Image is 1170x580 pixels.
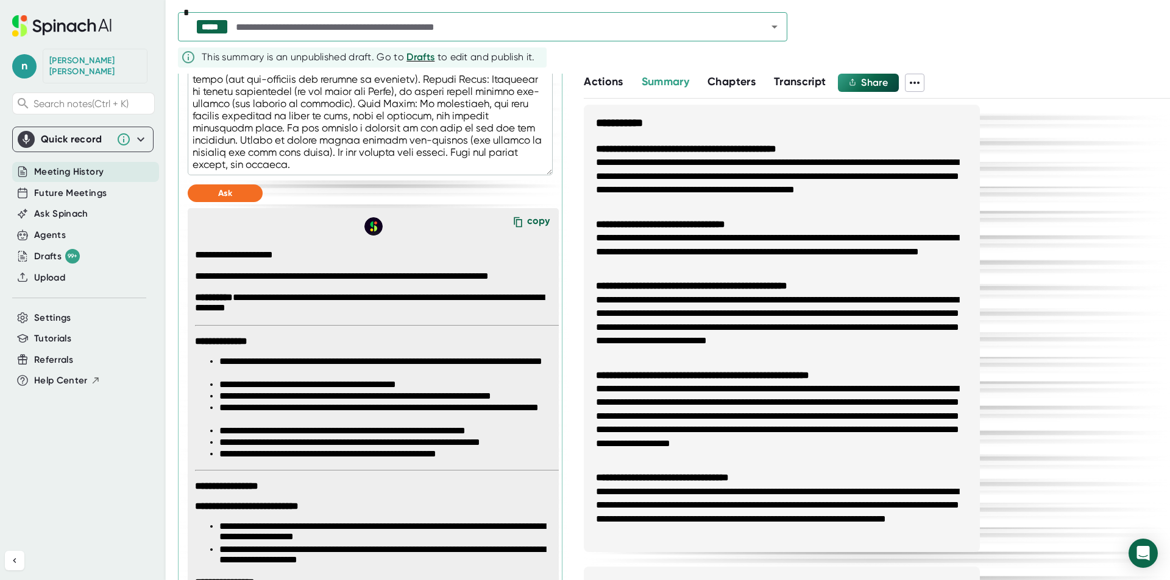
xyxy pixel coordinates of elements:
[5,551,24,570] button: Collapse sidebar
[49,55,141,77] div: Nicole Kelly
[218,188,232,198] span: Ask
[41,133,110,145] div: Quick record
[18,127,148,152] div: Quick record
[34,98,151,110] span: Search notes (Ctrl + K)
[65,249,80,264] div: 99+
[406,51,434,63] span: Drafts
[34,165,104,179] button: Meeting History
[34,207,88,221] button: Ask Spinach
[202,50,535,65] div: This summary is an unpublished draft. Go to to edit and publish it.
[34,271,65,285] button: Upload
[766,18,783,35] button: Open
[838,74,899,92] button: Share
[774,74,826,90] button: Transcript
[527,215,550,231] div: copy
[774,75,826,88] span: Transcript
[861,77,888,88] span: Share
[34,186,107,200] button: Future Meetings
[34,311,71,325] button: Settings
[12,54,37,79] span: n
[34,228,66,242] button: Agents
[584,74,623,90] button: Actions
[34,374,88,388] span: Help Center
[34,332,71,346] button: Tutorials
[34,249,80,264] div: Drafts
[1129,539,1158,568] div: Open Intercom Messenger
[642,75,689,88] span: Summary
[34,374,101,388] button: Help Center
[642,74,689,90] button: Summary
[34,249,80,264] button: Drafts 99+
[406,50,434,65] button: Drafts
[584,75,623,88] span: Actions
[188,184,263,202] button: Ask
[34,353,73,367] button: Referrals
[707,74,756,90] button: Chapters
[707,75,756,88] span: Chapters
